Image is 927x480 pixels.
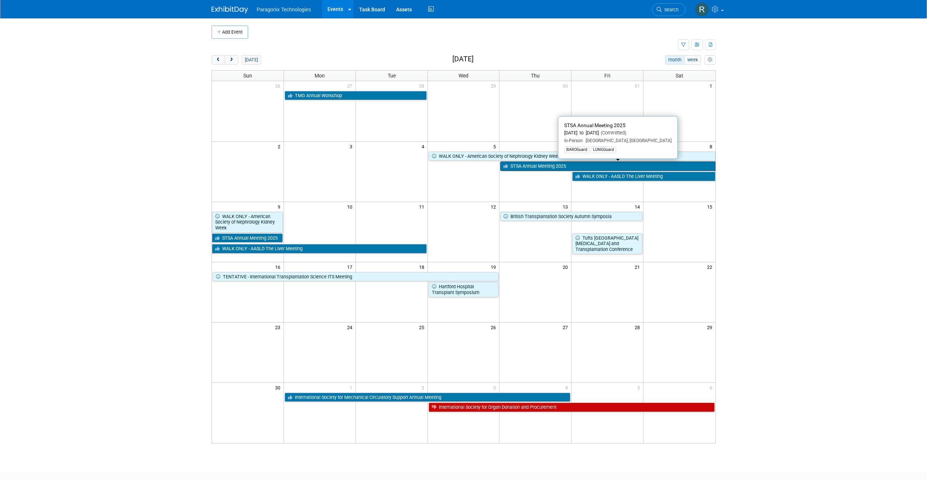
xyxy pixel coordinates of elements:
span: 4 [421,142,428,151]
span: 9 [277,202,284,211]
div: [DATE] to [DATE] [564,130,672,136]
span: 6 [709,383,715,392]
span: 27 [346,81,356,90]
img: ExhibitDay [212,6,248,14]
span: Thu [531,73,540,79]
h2: [DATE] [452,55,474,63]
span: 31 [634,81,643,90]
img: Rachel Jenkins [695,3,709,16]
span: (Committed) [599,130,626,136]
button: month [665,55,684,65]
span: 2 [277,142,284,151]
span: Fri [604,73,610,79]
a: International Society for Mechanical Circulatory Support Annual Meeting [285,393,570,402]
button: [DATE] [242,55,261,65]
a: Tufts [GEOGRAPHIC_DATA] [MEDICAL_DATA] and Transplantation Conference [572,233,642,254]
a: STSA Annual Meeting 2025 [500,161,715,171]
span: 18 [418,262,428,271]
i: Personalize Calendar [708,58,713,62]
span: 5 [493,142,499,151]
span: 5 [637,383,643,392]
span: 14 [634,202,643,211]
a: TENTATIVE - International Transplantation Science ITS Meeting [213,272,499,282]
span: In-Person [564,138,583,143]
span: 23 [274,323,284,332]
span: Tue [388,73,396,79]
span: 29 [490,81,499,90]
a: Hartford Hospital Transplant Symposium [429,282,499,297]
a: Search [652,3,685,16]
span: 2 [421,383,428,392]
span: Search [662,7,679,12]
a: TMG Annual Workshop [285,91,427,100]
span: 8 [709,142,715,151]
span: 17 [346,262,356,271]
span: 16 [274,262,284,271]
span: 28 [634,323,643,332]
a: WALK ONLY - American Society of Nephrology Kidney Week [212,212,283,233]
button: myCustomButton [704,55,715,65]
span: 3 [493,383,499,392]
span: 13 [562,202,571,211]
a: WALK ONLY - AASLD The Liver Meeting [572,172,715,181]
a: WALK ONLY - American Society of Nephrology Kidney Week [429,152,715,161]
span: 1 [709,81,715,90]
span: 25 [418,323,428,332]
span: 26 [490,323,499,332]
button: next [225,55,238,65]
button: week [684,55,701,65]
span: 19 [490,262,499,271]
span: Paragonix Technologies [257,7,311,12]
a: International Society for Organ Donation and Procurement [429,403,715,412]
span: 15 [706,202,715,211]
span: 4 [565,383,571,392]
span: 28 [418,81,428,90]
span: 30 [274,383,284,392]
span: 1 [349,383,356,392]
span: Mon [315,73,325,79]
span: Sat [676,73,683,79]
span: Wed [459,73,468,79]
div: BAROGuard [564,146,589,153]
span: 20 [562,262,571,271]
span: 22 [706,262,715,271]
a: WALK ONLY - AASLD The Liver Meeting [212,244,427,254]
span: 27 [562,323,571,332]
span: Sun [243,73,252,79]
span: 29 [706,323,715,332]
span: [GEOGRAPHIC_DATA], [GEOGRAPHIC_DATA] [583,138,672,143]
span: 30 [562,81,571,90]
div: LUNGGuard [591,146,616,153]
span: 10 [346,202,356,211]
span: 21 [634,262,643,271]
span: STSA Annual Meeting 2025 [564,122,626,128]
span: 11 [418,202,428,211]
span: 12 [490,202,499,211]
a: British Transplantation Society Autumn Symposia [500,212,642,221]
a: STSA Annual Meeting 2025 [212,233,283,243]
button: prev [212,55,225,65]
span: 24 [346,323,356,332]
span: 26 [274,81,284,90]
span: 3 [349,142,356,151]
button: Add Event [212,26,248,39]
